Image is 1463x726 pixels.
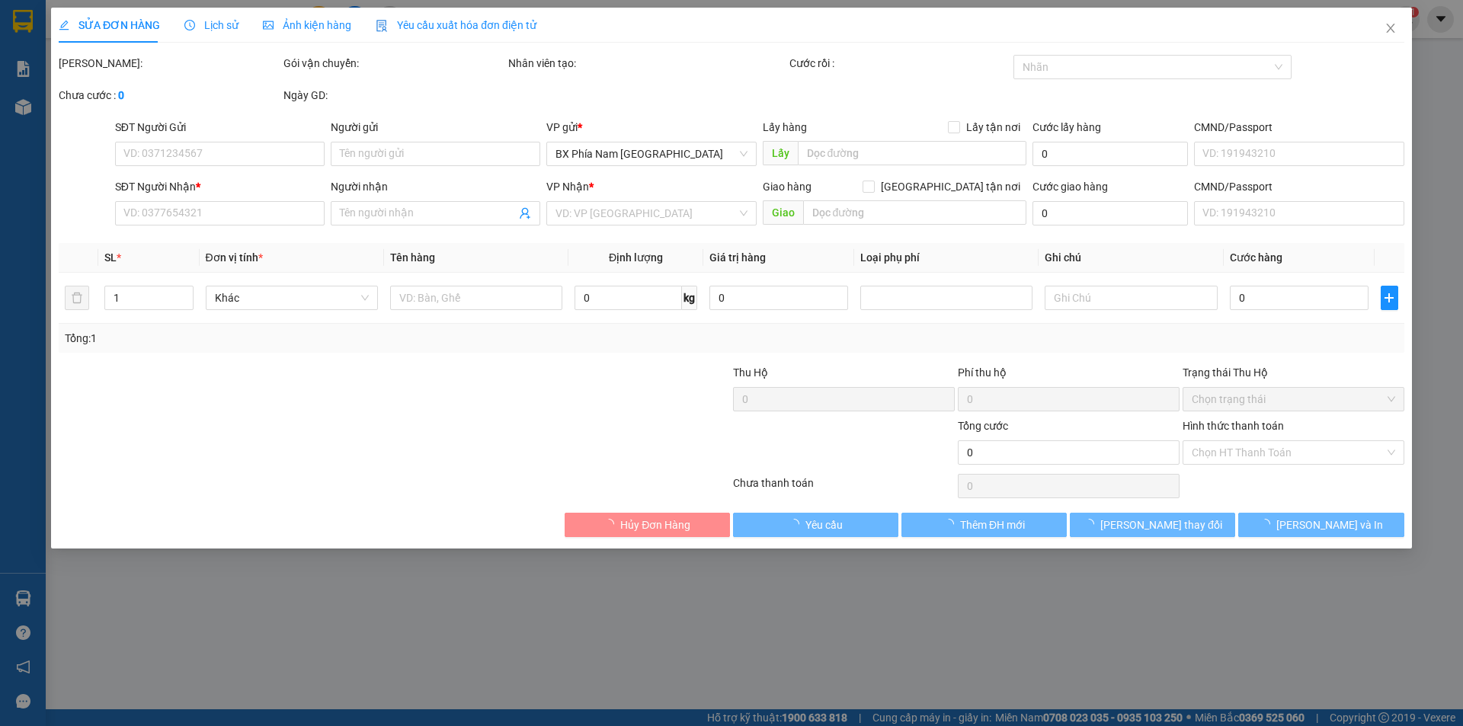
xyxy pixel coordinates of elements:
span: Tổng cước [958,420,1008,432]
input: Cước lấy hàng [1032,142,1188,166]
button: Hủy Đơn Hàng [565,513,730,537]
input: VD: Bàn, Ghế [390,286,562,310]
span: Yêu cầu xuất hóa đơn điện tử [376,19,536,31]
span: edit [59,20,69,30]
div: Trạng thái Thu Hộ [1183,364,1404,381]
div: Gói vận chuyển: [283,55,505,72]
span: Lấy hàng [763,121,807,133]
input: Ghi Chú [1045,286,1218,310]
div: Phí thu hộ [958,364,1180,387]
div: Chưa cước : [59,87,280,104]
label: Hình thức thanh toán [1183,420,1284,432]
button: [PERSON_NAME] thay đổi [1070,513,1235,537]
div: VP gửi [547,119,757,136]
input: Dọc đường [798,141,1026,165]
div: CMND/Passport [1194,119,1404,136]
span: loading [943,519,960,529]
div: Cước rồi : [789,55,1011,72]
input: Cước giao hàng [1032,201,1188,225]
button: Close [1369,8,1412,50]
div: Nhân viên tạo: [508,55,786,72]
span: VP Nhận [547,181,590,193]
span: user-add [520,207,532,219]
span: Lấy [763,141,798,165]
span: Thu Hộ [733,366,768,379]
span: BX Phía Nam Nha Trang [556,142,748,165]
span: Cước hàng [1230,251,1282,264]
span: Giao hàng [763,181,812,193]
span: Tên hàng [390,251,435,264]
div: [PERSON_NAME]: [59,55,280,72]
span: Hủy Đơn Hàng [620,517,690,533]
input: Dọc đường [803,200,1026,225]
span: Yêu cầu [805,517,843,533]
button: Thêm ĐH mới [901,513,1067,537]
span: SỬA ĐƠN HÀNG [59,19,160,31]
span: clock-circle [184,20,195,30]
span: close [1385,22,1397,34]
span: kg [682,286,697,310]
th: Ghi chú [1039,243,1224,273]
span: picture [263,20,274,30]
span: SL [105,251,117,264]
div: SĐT Người Gửi [115,119,325,136]
span: Lấy tận nơi [960,119,1026,136]
span: Ảnh kiện hàng [263,19,351,31]
span: loading [1260,519,1276,529]
span: [GEOGRAPHIC_DATA] tận nơi [875,178,1026,195]
span: Lịch sử [184,19,238,31]
span: [PERSON_NAME] và In [1276,517,1383,533]
button: delete [65,286,89,310]
span: plus [1381,292,1397,304]
img: icon [376,20,388,32]
span: Giao [763,200,803,225]
span: Chọn trạng thái [1192,388,1395,411]
div: SĐT Người Nhận [115,178,325,195]
span: [PERSON_NAME] thay đổi [1100,517,1222,533]
span: loading [789,519,805,529]
span: Thêm ĐH mới [960,517,1025,533]
span: Giá trị hàng [709,251,766,264]
span: Khác [215,286,369,309]
div: Tổng: 1 [65,330,565,347]
div: Người nhận [331,178,540,195]
div: Ngày GD: [283,87,505,104]
div: Chưa thanh toán [731,475,956,501]
label: Cước giao hàng [1032,181,1108,193]
span: Đơn vị tính [206,251,263,264]
span: loading [603,519,620,529]
div: Người gửi [331,119,540,136]
button: plus [1381,286,1397,310]
button: Yêu cầu [733,513,898,537]
label: Cước lấy hàng [1032,121,1101,133]
span: Định lượng [609,251,663,264]
th: Loại phụ phí [854,243,1039,273]
div: CMND/Passport [1194,178,1404,195]
b: 0 [118,89,124,101]
span: loading [1084,519,1100,529]
button: [PERSON_NAME] và In [1239,513,1404,537]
